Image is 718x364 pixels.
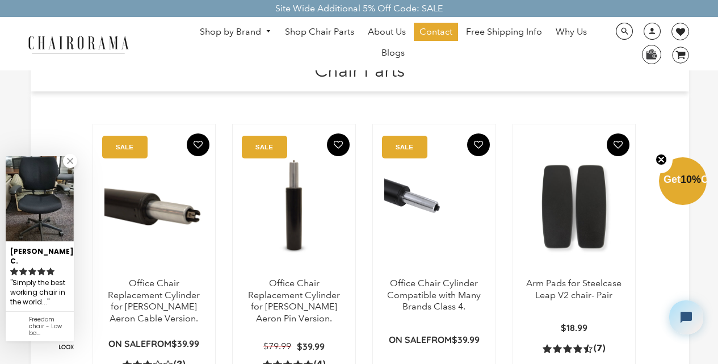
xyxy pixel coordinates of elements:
a: Shop by Brand [194,23,277,41]
img: WhatsApp_Image_2024-07-12_at_16.23.01.webp [643,45,660,62]
svg: rating icon full [19,267,27,275]
span: Shop Chair Parts [285,26,354,38]
a: 4.4 rating (7 votes) [543,342,605,354]
span: $18.99 [561,322,587,333]
a: Office Chair Cylinder Compatible with Many Brands Class 4. [387,278,481,312]
a: Office Chair Cylinder Compatible with Many Brands Class 4. - chairorama Office Chair Cylinder Com... [384,136,484,278]
a: Office Chair Replacement Cylinder for [PERSON_NAME] Aeron Cable Version. [108,278,200,324]
svg: rating icon full [37,267,45,275]
span: Get Off [664,174,716,185]
iframe: Tidio Chat [660,291,713,344]
a: Office Chair Replacement Cylinder for [PERSON_NAME] Aeron Pin Version. [248,278,340,324]
span: $39.99 [297,341,325,352]
a: Office Chair Replacement Cylinder for Herman Miller Aeron Pin Version. - chairorama Office Chair ... [244,136,344,278]
a: Shop Chair Parts [279,23,360,41]
div: Freedom chair - Low back (Renewed) [29,316,69,337]
button: Add To Wishlist [467,133,490,156]
svg: rating icon full [47,267,54,275]
strong: On Sale [108,338,146,349]
a: Why Us [550,23,593,41]
a: Blogs [376,44,410,62]
img: Office Chair Cylinder Compatible with Many Brands Class 4. - chairorama [384,136,484,278]
text: SALE [396,143,413,150]
span: Why Us [556,26,587,38]
span: About Us [368,26,406,38]
span: Blogs [381,47,405,59]
button: Add To Wishlist [187,133,209,156]
button: Add To Wishlist [327,133,350,156]
a: Arm Pads for Steelcase Leap V2 chair- Pair [526,278,622,300]
span: Contact [419,26,452,38]
a: Arm Pads for Steelcase Leap V2 chair- Pair - chairorama Arm Pads for Steelcase Leap V2 chair- Pai... [524,136,624,278]
button: Close teaser [650,147,673,173]
p: from [389,334,480,346]
img: chairorama [22,34,135,54]
span: Free Shipping Info [466,26,542,38]
span: $39.99 [452,334,480,345]
div: Simply the best working chair in the world.... [10,277,69,308]
text: SALE [116,143,133,150]
div: [PERSON_NAME]. C. [10,242,69,266]
a: Office Chair Replacement Cylinder for Herman Miller Aeron Cable Version. - chairorama Office Chai... [104,136,204,278]
span: $79.99 [263,341,291,352]
span: (7) [594,342,605,354]
img: Office Chair Replacement Cylinder for Herman Miller Aeron Pin Version. - chairorama [244,136,344,278]
span: $39.99 [171,338,199,349]
div: Get10%OffClose teaser [659,158,707,206]
img: Arm Pads for Steelcase Leap V2 chair- Pair - chairorama [524,136,624,278]
img: Office Chair Replacement Cylinder for Herman Miller Aeron Cable Version. - chairorama [104,136,204,278]
a: About Us [362,23,412,41]
a: Free Shipping Info [460,23,548,41]
text: SALE [255,143,273,150]
a: Contact [414,23,458,41]
p: from [108,338,199,350]
img: Katie. C. review of Freedom chair - Low back (Renewed) [6,156,74,241]
nav: DesktopNavigation [183,23,603,65]
button: Add To Wishlist [607,133,629,156]
svg: rating icon full [10,267,18,275]
svg: rating icon full [28,267,36,275]
strong: On Sale [389,334,426,345]
span: 10% [681,174,701,185]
